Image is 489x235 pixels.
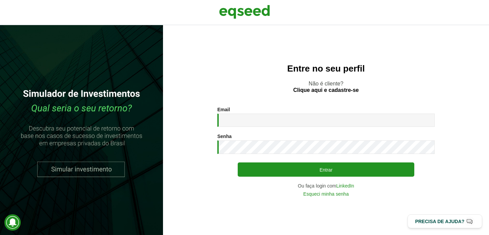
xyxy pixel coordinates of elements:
[217,183,435,188] div: Ou faça login com
[238,162,414,177] button: Entrar
[303,192,349,196] a: Esqueci minha senha
[217,107,230,112] label: Email
[336,183,354,188] a: LinkedIn
[217,134,232,139] label: Senha
[177,80,475,93] p: Não é cliente?
[177,64,475,74] h2: Entre no seu perfil
[219,3,270,20] img: EqSeed Logo
[293,87,359,93] a: Clique aqui e cadastre-se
